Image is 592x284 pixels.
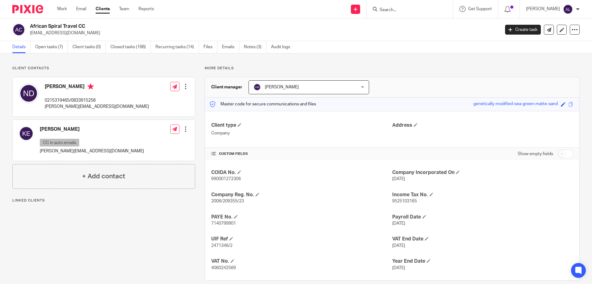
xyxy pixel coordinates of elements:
[392,192,573,198] h4: Income Tax No.
[12,41,31,53] a: Details
[211,122,392,129] h4: Client type
[211,151,392,156] h4: CUSTOM FIELDS
[45,104,149,110] p: [PERSON_NAME][EMAIL_ADDRESS][DOMAIN_NAME]
[30,23,403,30] h2: African Spiral Travel CC
[563,4,573,14] img: svg%3E
[253,83,261,91] img: svg%3E
[155,41,199,53] a: Recurring tasks (14)
[244,41,266,53] a: Notes (3)
[205,66,580,71] p: More details
[392,169,573,176] h4: Company Incorporated On
[40,148,144,154] p: [PERSON_NAME][EMAIL_ADDRESS][DOMAIN_NAME]
[138,6,154,12] a: Reports
[40,139,79,146] p: CC in auto emails
[211,192,392,198] h4: Company Reg. No.
[211,130,392,136] p: Company
[12,23,25,36] img: svg%3E
[392,221,405,226] span: [DATE]
[392,199,417,203] span: 9525103165
[518,151,553,157] label: Show empty fields
[473,101,558,108] div: genetically-modified-sea-green-matte-sand
[271,41,295,53] a: Audit logs
[119,6,129,12] a: Team
[392,177,405,181] span: [DATE]
[211,236,392,242] h4: UIF Ref
[211,221,236,226] span: 7140799901
[35,41,68,53] a: Open tasks (7)
[76,6,86,12] a: Email
[82,172,125,181] h4: + Add contact
[12,198,195,203] p: Linked clients
[211,84,242,90] h3: Client manager
[110,41,151,53] a: Closed tasks (188)
[392,122,573,129] h4: Address
[392,244,405,248] span: [DATE]
[468,7,492,11] span: Get Support
[211,258,392,265] h4: VAT No.
[19,83,39,103] img: svg%3E
[211,214,392,220] h4: PAYE No.
[211,199,244,203] span: 2006/209355/23
[211,266,236,270] span: 4060242569
[392,214,573,220] h4: Payroll Date
[19,126,34,141] img: svg%3E
[222,41,239,53] a: Emails
[211,177,241,181] span: 990001272306
[72,41,106,53] a: Client tasks (0)
[96,6,110,12] a: Clients
[57,6,67,12] a: Work
[265,85,299,89] span: [PERSON_NAME]
[211,169,392,176] h4: COIDA No.
[40,126,144,133] h4: [PERSON_NAME]
[45,97,149,104] p: 0215319465/0833915258
[392,236,573,242] h4: VAT End Date
[526,6,560,12] p: [PERSON_NAME]
[392,266,405,270] span: [DATE]
[12,5,43,13] img: Pixie
[88,83,94,90] i: Primary
[203,41,217,53] a: Files
[45,83,149,91] h4: [PERSON_NAME]
[211,244,232,248] span: 2471346/2
[505,25,541,35] a: Create task
[379,7,434,13] input: Search
[392,258,573,265] h4: Year End Date
[30,30,496,36] p: [EMAIL_ADDRESS][DOMAIN_NAME]
[210,101,316,107] p: Master code for secure communications and files
[12,66,195,71] p: Client contacts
